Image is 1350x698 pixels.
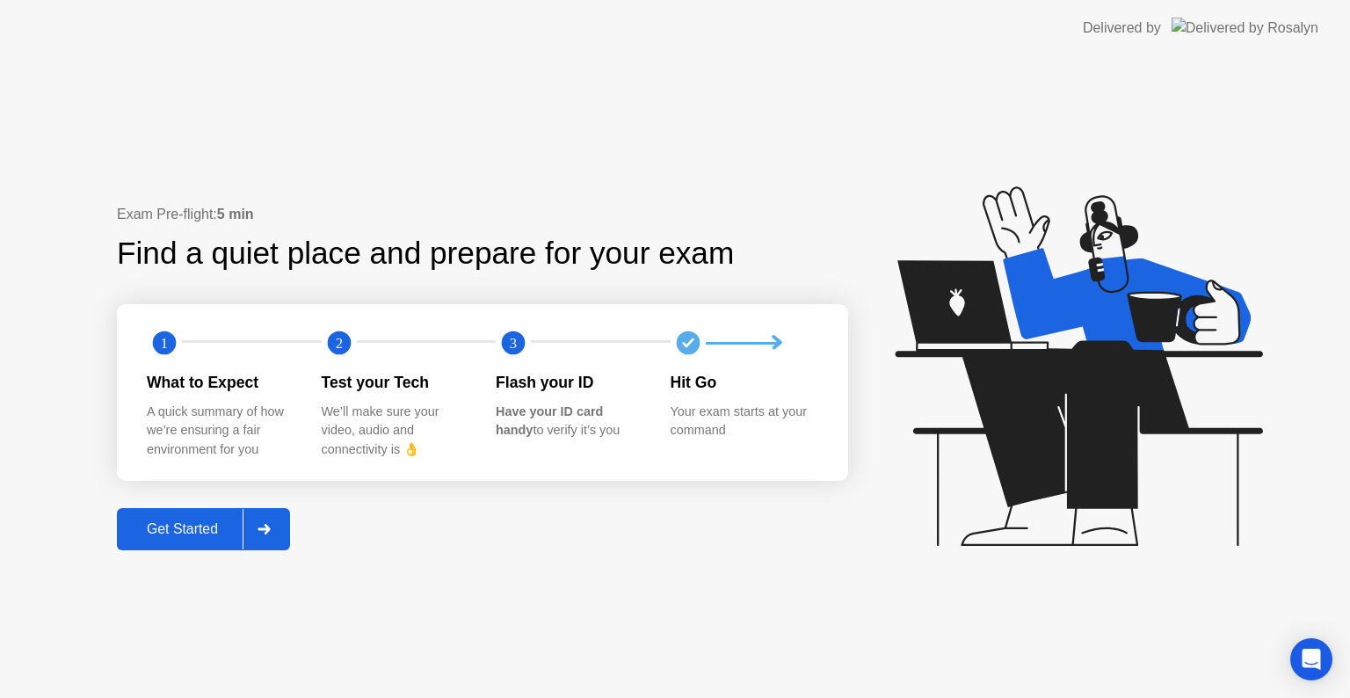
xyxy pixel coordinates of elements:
div: Find a quiet place and prepare for your exam [117,230,737,277]
div: We’ll make sure your video, audio and connectivity is 👌 [322,403,468,460]
button: Get Started [117,508,290,550]
b: Have your ID card handy [496,404,603,438]
div: Flash your ID [496,371,642,394]
div: Hit Go [671,371,817,394]
div: Exam Pre-flight: [117,204,848,225]
text: 1 [161,335,168,352]
text: 2 [335,335,342,352]
div: Delivered by [1083,18,1161,39]
div: Test your Tech [322,371,468,394]
div: Your exam starts at your command [671,403,817,440]
div: Open Intercom Messenger [1290,638,1332,680]
div: to verify it’s you [496,403,642,440]
div: A quick summary of how we’re ensuring a fair environment for you [147,403,294,460]
b: 5 min [217,207,254,222]
text: 3 [510,335,517,352]
div: Get Started [122,521,243,537]
div: What to Expect [147,371,294,394]
img: Delivered by Rosalyn [1172,18,1318,38]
